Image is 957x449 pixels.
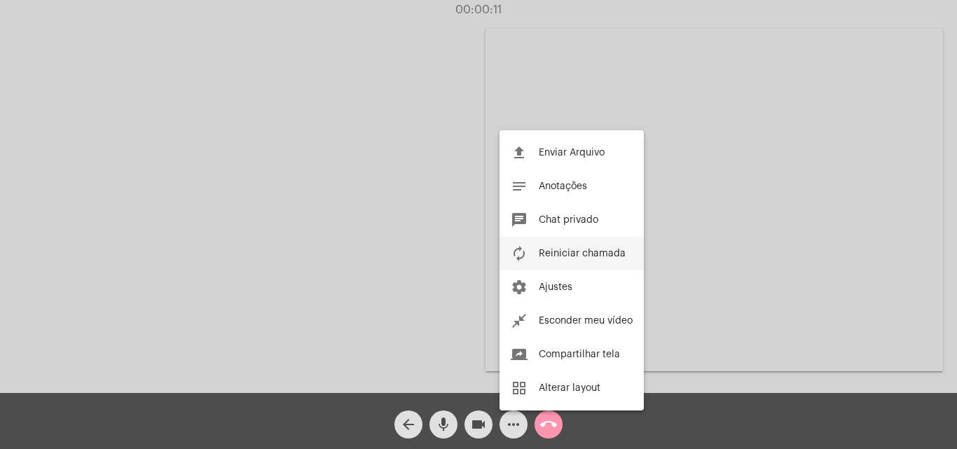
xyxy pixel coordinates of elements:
mat-icon: screen_share [511,346,528,363]
span: Reiniciar chamada [539,249,626,258]
span: Alterar layout [539,383,600,393]
mat-icon: file_upload [511,144,528,161]
mat-icon: notes [511,178,528,195]
mat-icon: settings [511,279,528,296]
span: Esconder meu vídeo [539,316,633,326]
mat-icon: close_fullscreen [511,312,528,329]
span: Anotações [539,181,587,191]
mat-icon: grid_view [511,380,528,396]
span: Chat privado [539,215,598,225]
span: Compartilhar tela [539,350,620,359]
mat-icon: chat [511,212,528,228]
span: Enviar Arquivo [539,148,605,158]
mat-icon: autorenew [511,245,528,262]
span: Ajustes [539,282,572,292]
